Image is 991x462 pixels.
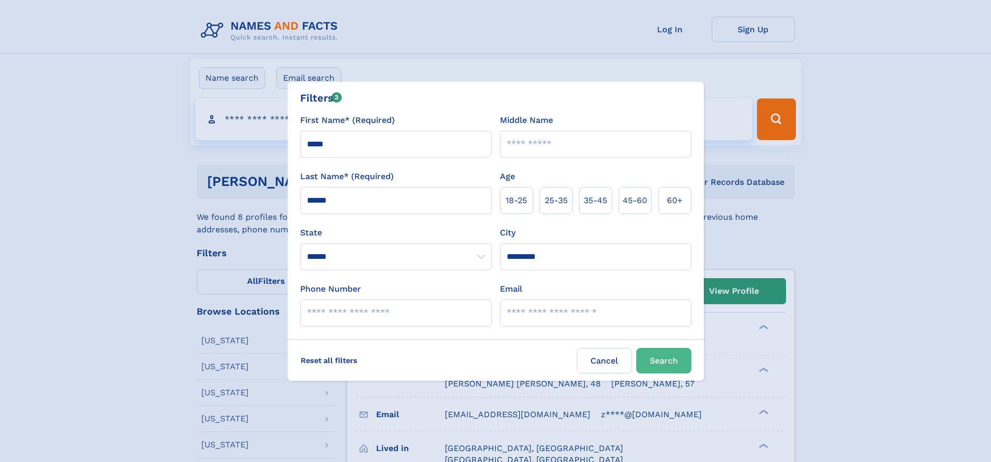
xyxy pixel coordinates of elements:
button: Search [636,348,691,373]
label: State [300,227,492,239]
label: Last Name* (Required) [300,170,394,183]
div: Filters [300,90,342,106]
label: Cancel [577,348,632,373]
label: First Name* (Required) [300,114,395,127]
label: Email [500,283,522,295]
label: Reset all filters [294,348,364,373]
span: 25‑35 [545,194,568,207]
label: Phone Number [300,283,361,295]
label: City [500,227,516,239]
span: 45‑60 [623,194,647,207]
span: 60+ [667,194,683,207]
label: Middle Name [500,114,553,127]
span: 18‑25 [506,194,527,207]
label: Age [500,170,515,183]
span: 35‑45 [584,194,607,207]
